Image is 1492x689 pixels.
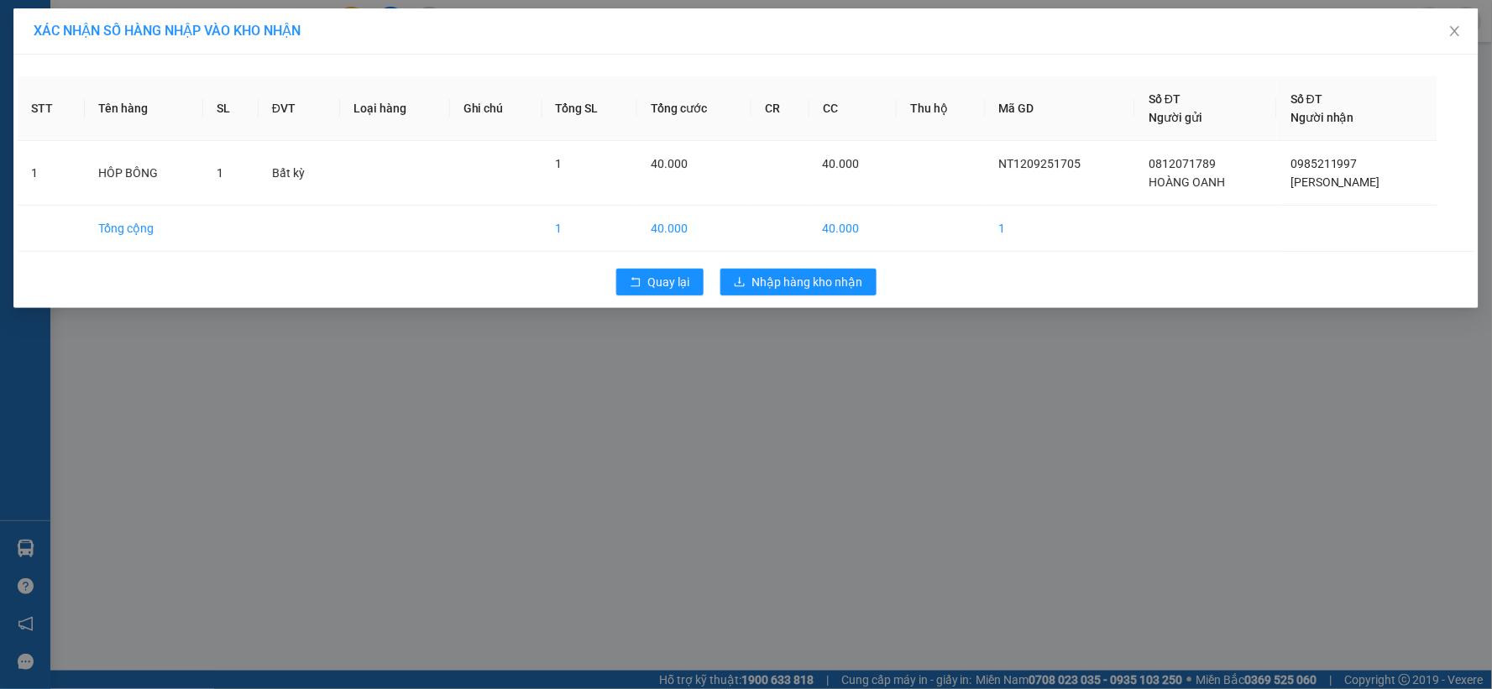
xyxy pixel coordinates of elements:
td: 40.000 [637,206,751,252]
span: 1 [556,157,563,170]
th: CR [751,76,809,141]
span: [PERSON_NAME] [1290,175,1380,189]
th: Loại hàng [340,76,449,141]
th: Mã GD [986,76,1135,141]
th: Tên hàng [85,76,203,141]
span: rollback [630,276,641,290]
span: HOÀNG OANH [1149,175,1225,189]
th: Thu hộ [897,76,986,141]
span: NT1209251705 [999,157,1081,170]
span: Quay lại [648,273,690,291]
button: Close [1432,8,1479,55]
th: ĐVT [259,76,340,141]
span: 0812071789 [1149,157,1216,170]
td: HÔP BÔNG [85,141,203,206]
span: 40.000 [651,157,688,170]
td: 1 [542,206,638,252]
th: STT [18,76,85,141]
span: Người nhận [1290,111,1354,124]
span: download [734,276,746,290]
span: 0985211997 [1290,157,1358,170]
td: 40.000 [809,206,897,252]
span: Số ĐT [1149,92,1181,106]
th: Ghi chú [450,76,542,141]
span: close [1448,24,1462,38]
th: CC [809,76,897,141]
span: XÁC NHẬN SỐ HÀNG NHẬP VÀO KHO NHẬN [34,23,301,39]
span: Người gửi [1149,111,1202,124]
span: Số ĐT [1290,92,1322,106]
th: SL [203,76,259,141]
span: Nhập hàng kho nhận [752,273,863,291]
td: 1 [18,141,85,206]
td: 1 [986,206,1135,252]
span: 1 [217,166,223,180]
th: Tổng SL [542,76,638,141]
td: Tổng cộng [85,206,203,252]
td: Bất kỳ [259,141,340,206]
button: rollbackQuay lại [616,269,704,295]
button: downloadNhập hàng kho nhận [720,269,877,295]
th: Tổng cước [637,76,751,141]
span: 40.000 [823,157,860,170]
